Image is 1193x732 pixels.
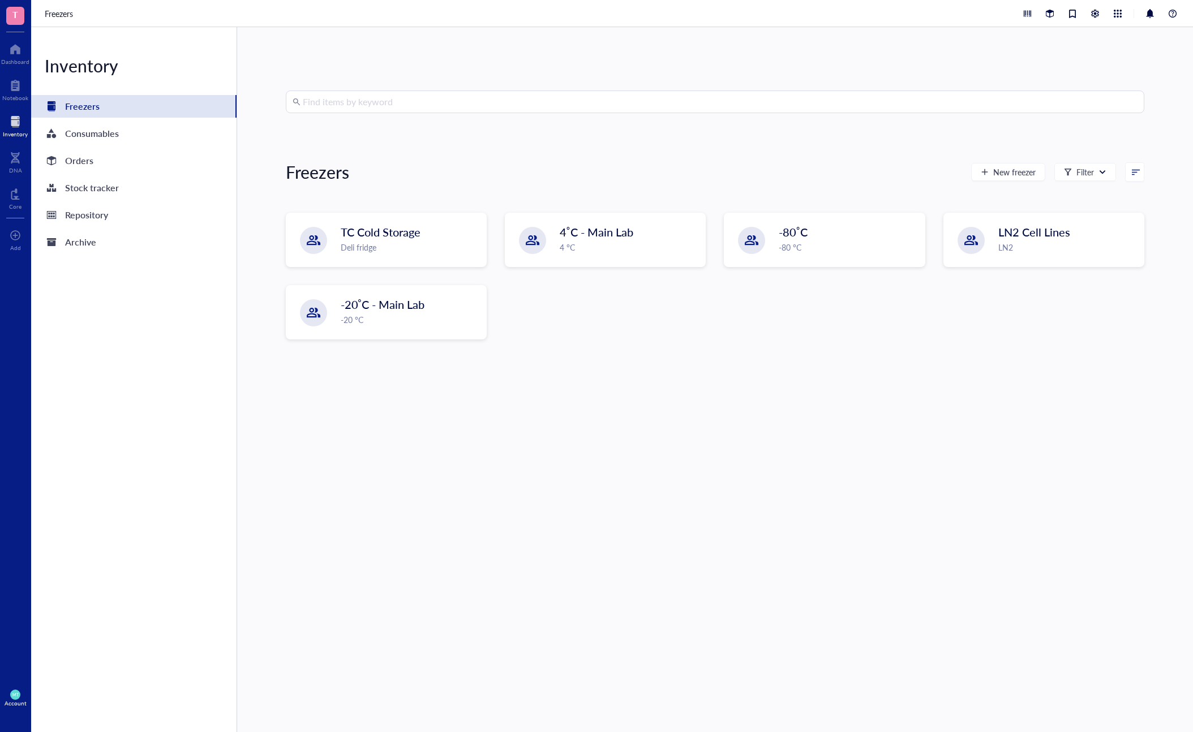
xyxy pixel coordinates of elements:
a: Orders [31,149,237,172]
div: Archive [65,234,96,250]
span: New freezer [993,167,1036,176]
span: 4˚C - Main Lab [560,224,633,240]
div: Add [10,244,21,251]
button: New freezer [971,163,1045,181]
a: Freezers [45,7,75,20]
a: Freezers [31,95,237,118]
div: Inventory [31,54,237,77]
div: Filter [1076,166,1094,178]
span: T [12,7,18,21]
span: -20˚C - Main Lab [341,296,425,312]
a: Stock tracker [31,176,237,199]
a: DNA [9,149,22,174]
div: Deli fridge [341,241,479,253]
span: -80˚C [779,224,808,240]
div: Orders [65,153,93,169]
div: -20 °C [341,313,479,326]
a: Inventory [3,113,28,137]
div: 4 °C [560,241,698,253]
div: Dashboard [1,58,29,65]
div: Repository [65,207,108,223]
div: -80 °C [779,241,917,253]
a: Core [9,185,22,210]
a: Archive [31,231,237,253]
span: MT [12,692,18,697]
a: Consumables [31,122,237,145]
div: Inventory [3,131,28,137]
div: LN2 [998,241,1137,253]
div: Freezers [65,98,100,114]
span: TC Cold Storage [341,224,420,240]
a: Dashboard [1,40,29,65]
a: Repository [31,204,237,226]
div: Account [5,700,27,707]
div: Stock tracker [65,180,119,196]
div: Notebook [2,94,28,101]
span: LN2 Cell Lines [998,224,1070,240]
a: Notebook [2,76,28,101]
div: Freezers [286,161,349,183]
div: DNA [9,167,22,174]
div: Core [9,203,22,210]
div: Consumables [65,126,119,141]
